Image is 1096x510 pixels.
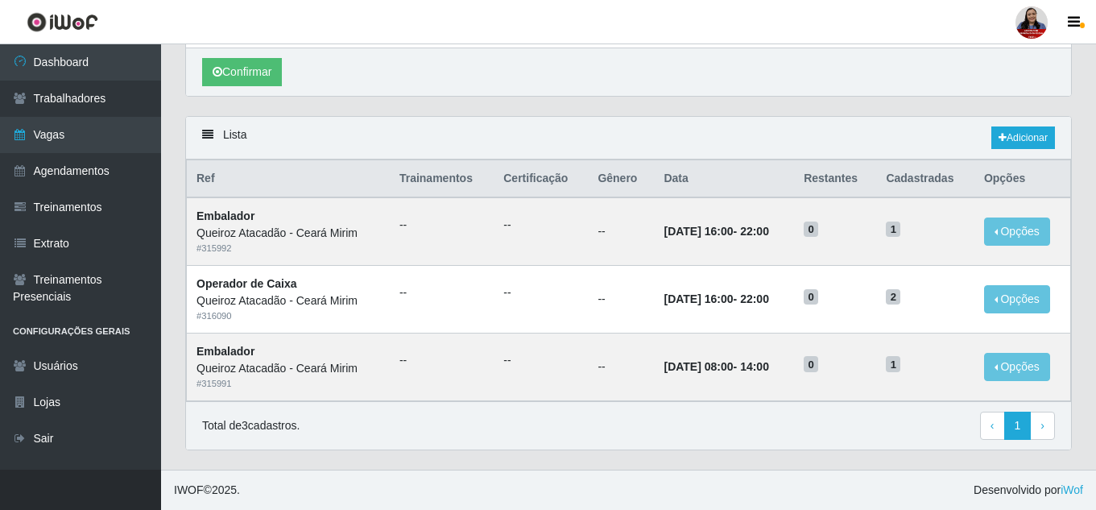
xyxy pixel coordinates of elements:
p: Total de 3 cadastros. [202,417,300,434]
th: Trainamentos [390,160,494,198]
span: © 2025 . [174,482,240,499]
th: Ref [187,160,390,198]
ul: -- [399,284,484,301]
td: -- [588,266,654,334]
span: 0 [804,222,818,238]
ul: -- [503,217,578,234]
a: Next [1030,412,1055,441]
ul: -- [503,352,578,369]
div: Lista [186,117,1071,160]
img: CoreUI Logo [27,12,98,32]
span: 2 [886,289,900,305]
button: Confirmar [202,58,282,86]
time: 22:00 [740,292,769,305]
div: Queiroz Atacadão - Ceará Mirim [196,292,380,309]
span: › [1040,419,1044,432]
button: Opções [984,353,1050,381]
a: Previous [980,412,1005,441]
span: IWOF [174,483,204,496]
span: 1 [886,222,900,238]
th: Gênero [588,160,654,198]
ul: -- [503,284,578,301]
time: 22:00 [740,225,769,238]
time: [DATE] 16:00 [664,292,733,305]
a: Adicionar [991,126,1055,149]
span: 0 [804,356,818,372]
nav: pagination [980,412,1055,441]
time: [DATE] 16:00 [664,225,733,238]
strong: Embalador [196,209,254,222]
div: # 315992 [196,242,380,255]
ul: -- [399,217,484,234]
a: 1 [1004,412,1032,441]
time: [DATE] 08:00 [664,360,733,373]
th: Data [654,160,794,198]
strong: - [664,225,768,238]
th: Certificação [494,160,588,198]
span: 1 [886,356,900,372]
span: Desenvolvido por [974,482,1083,499]
div: # 316090 [196,309,380,323]
div: Queiroz Atacadão - Ceará Mirim [196,225,380,242]
button: Opções [984,285,1050,313]
td: -- [588,333,654,400]
strong: Operador de Caixa [196,277,297,290]
strong: - [664,360,768,373]
strong: - [664,292,768,305]
strong: Embalador [196,345,254,358]
th: Cadastradas [876,160,974,198]
span: 0 [804,289,818,305]
td: -- [588,197,654,265]
a: iWof [1061,483,1083,496]
div: Queiroz Atacadão - Ceará Mirim [196,360,380,377]
th: Opções [974,160,1071,198]
span: ‹ [991,419,995,432]
th: Restantes [794,160,876,198]
ul: -- [399,352,484,369]
button: Opções [984,218,1050,246]
time: 14:00 [740,360,769,373]
div: # 315991 [196,377,380,391]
